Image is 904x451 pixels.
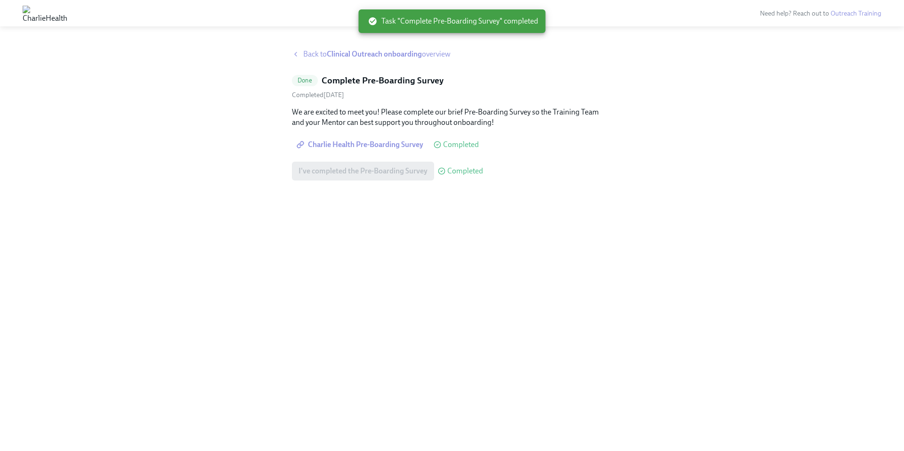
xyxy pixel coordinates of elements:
[292,91,344,99] span: Completed [DATE]
[443,141,479,148] span: Completed
[327,49,422,58] strong: Clinical Outreach onboarding
[292,135,430,154] a: Charlie Health Pre-Boarding Survey
[292,49,612,59] a: Back toClinical Outreach onboardingoverview
[303,49,451,59] span: Back to overview
[760,9,881,17] span: Need help? Reach out to
[368,16,538,26] span: Task "Complete Pre-Boarding Survey" completed
[299,140,423,149] span: Charlie Health Pre-Boarding Survey
[831,9,881,17] a: Outreach Training
[23,6,67,21] img: CharlieHealth
[447,167,483,175] span: Completed
[292,77,318,84] span: Done
[322,74,444,87] h5: Complete Pre-Boarding Survey
[292,107,612,128] p: We are excited to meet you! Please complete our brief Pre-Boarding Survey so the Training Team an...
